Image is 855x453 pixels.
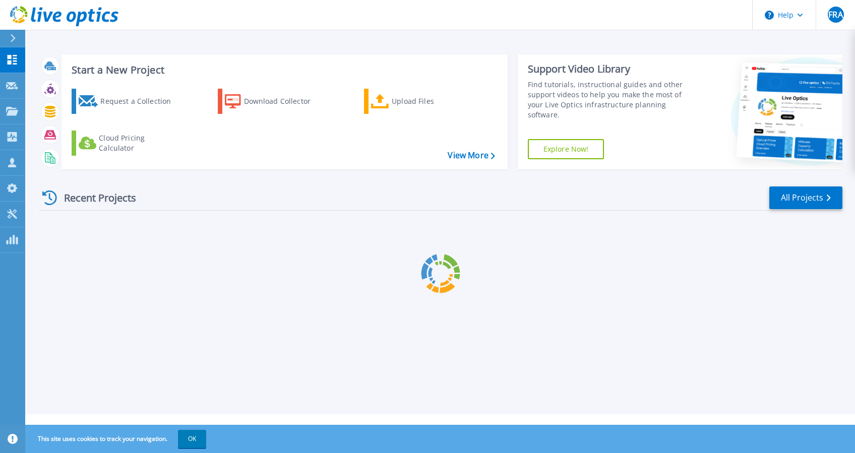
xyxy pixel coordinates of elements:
[448,151,495,160] a: View More
[364,89,476,114] a: Upload Files
[100,91,181,111] div: Request a Collection
[72,131,184,156] a: Cloud Pricing Calculator
[72,64,495,76] h3: Start a New Project
[99,133,179,153] div: Cloud Pricing Calculator
[39,185,150,210] div: Recent Projects
[244,91,325,111] div: Download Collector
[218,89,330,114] a: Download Collector
[828,11,842,19] span: FRA
[528,62,692,76] div: Support Video Library
[392,91,472,111] div: Upload Files
[72,89,184,114] a: Request a Collection
[528,80,692,120] div: Find tutorials, instructional guides and other support videos to help you make the most of your L...
[178,430,206,448] button: OK
[528,139,604,159] a: Explore Now!
[28,430,206,448] span: This site uses cookies to track your navigation.
[769,186,842,209] a: All Projects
